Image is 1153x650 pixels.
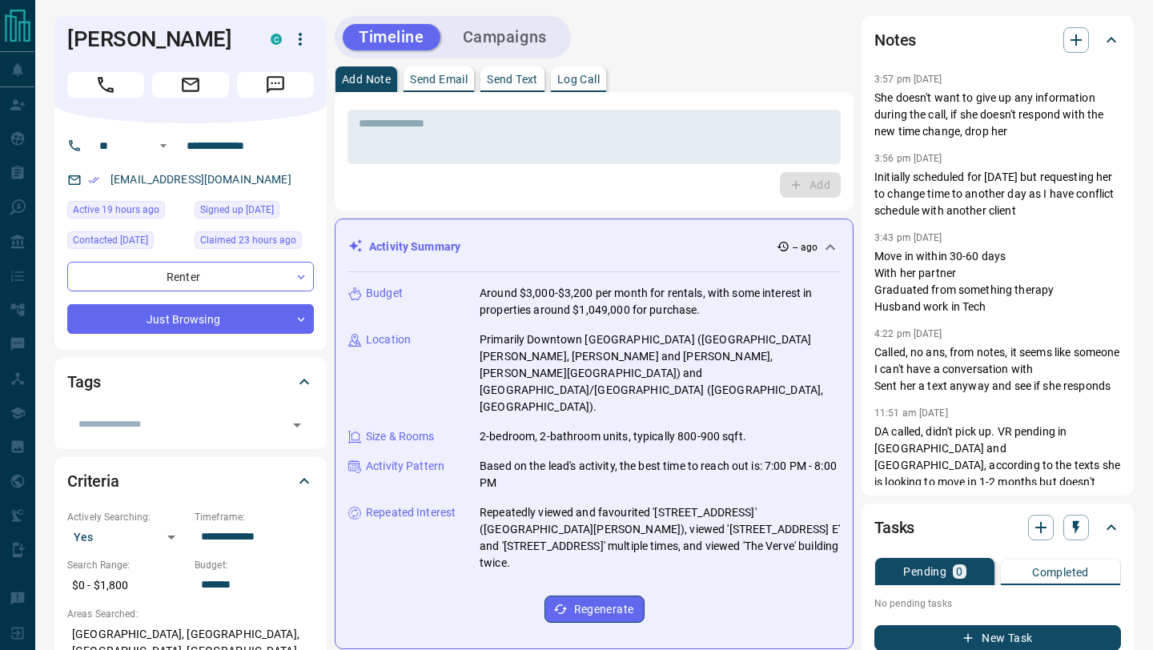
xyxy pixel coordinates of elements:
[152,72,229,98] span: Email
[195,558,314,572] p: Budget:
[67,510,187,524] p: Actively Searching:
[366,428,435,445] p: Size & Rooms
[88,175,99,186] svg: Email Verified
[480,331,840,415] p: Primarily Downtown [GEOGRAPHIC_DATA] ([GEOGRAPHIC_DATA][PERSON_NAME], [PERSON_NAME] and [PERSON_N...
[956,566,962,577] p: 0
[67,231,187,254] div: Mon Oct 13 2025
[342,74,391,85] p: Add Note
[237,72,314,98] span: Message
[366,285,403,302] p: Budget
[67,572,187,599] p: $0 - $1,800
[369,239,460,255] p: Activity Summary
[874,153,942,164] p: 3:56 pm [DATE]
[286,414,308,436] button: Open
[200,202,274,218] span: Signed up [DATE]
[1032,567,1089,578] p: Completed
[67,363,314,401] div: Tags
[903,566,946,577] p: Pending
[200,232,296,248] span: Claimed 23 hours ago
[480,285,840,319] p: Around $3,000-$3,200 per month for rentals, with some interest in properties around $1,049,000 fo...
[195,231,314,254] div: Tue Oct 14 2025
[67,607,314,621] p: Areas Searched:
[544,596,645,623] button: Regenerate
[67,262,314,291] div: Renter
[874,248,1121,315] p: Move in within 30-60 days With her partner Graduated from something therapy Husband work in Tech
[67,26,247,52] h1: [PERSON_NAME]
[874,423,1121,558] p: DA called, didn't pick up. VR pending in [GEOGRAPHIC_DATA] and [GEOGRAPHIC_DATA], according to th...
[154,136,173,155] button: Open
[366,331,411,348] p: Location
[348,232,840,262] div: Activity Summary-- ago
[480,458,840,492] p: Based on the lead's activity, the best time to reach out is: 7:00 PM - 8:00 PM
[480,428,746,445] p: 2-bedroom, 2-bathroom units, typically 800-900 sqft.
[67,369,100,395] h2: Tags
[73,202,159,218] span: Active 19 hours ago
[73,232,148,248] span: Contacted [DATE]
[874,344,1121,395] p: Called, no ans, from notes, it seems like someone I can't have a conversation with Sent her a tex...
[874,74,942,85] p: 3:57 pm [DATE]
[480,504,840,572] p: Repeatedly viewed and favourited '[STREET_ADDRESS]' ([GEOGRAPHIC_DATA][PERSON_NAME]), viewed '[ST...
[67,304,314,334] div: Just Browsing
[410,74,468,85] p: Send Email
[874,90,1121,140] p: She doesn't want to give up any information during the call, if she doesn't respond with the new ...
[874,232,942,243] p: 3:43 pm [DATE]
[793,240,818,255] p: -- ago
[195,510,314,524] p: Timeframe:
[874,169,1121,219] p: Initially scheduled for [DATE] but requesting her to change time to another day as I have conflic...
[366,458,444,475] p: Activity Pattern
[447,24,563,50] button: Campaigns
[67,72,144,98] span: Call
[874,592,1121,616] p: No pending tasks
[874,27,916,53] h2: Notes
[67,558,187,572] p: Search Range:
[271,34,282,45] div: condos.ca
[343,24,440,50] button: Timeline
[557,74,600,85] p: Log Call
[874,515,914,540] h2: Tasks
[874,21,1121,59] div: Notes
[874,508,1121,547] div: Tasks
[487,74,538,85] p: Send Text
[110,173,291,186] a: [EMAIL_ADDRESS][DOMAIN_NAME]
[67,201,187,223] div: Tue Oct 14 2025
[874,407,948,419] p: 11:51 am [DATE]
[67,468,119,494] h2: Criteria
[195,201,314,223] div: Wed Nov 11 2020
[366,504,456,521] p: Repeated Interest
[67,462,314,500] div: Criteria
[874,328,942,339] p: 4:22 pm [DATE]
[67,524,187,550] div: Yes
